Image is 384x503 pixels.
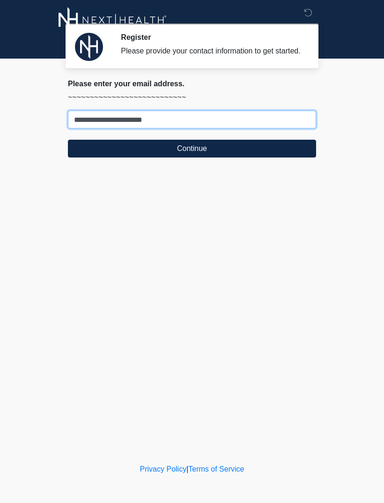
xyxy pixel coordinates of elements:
div: Please provide your contact information to get started. [121,45,302,57]
img: Next-Health Logo [59,7,167,33]
h2: Please enter your email address. [68,79,316,88]
a: Terms of Service [188,465,244,473]
a: Privacy Policy [140,465,187,473]
p: ~~~~~~~~~~~~~~~~~~~~~~~~~~~ [68,92,316,103]
a: | [186,465,188,473]
img: Agent Avatar [75,33,103,61]
button: Continue [68,140,316,158]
